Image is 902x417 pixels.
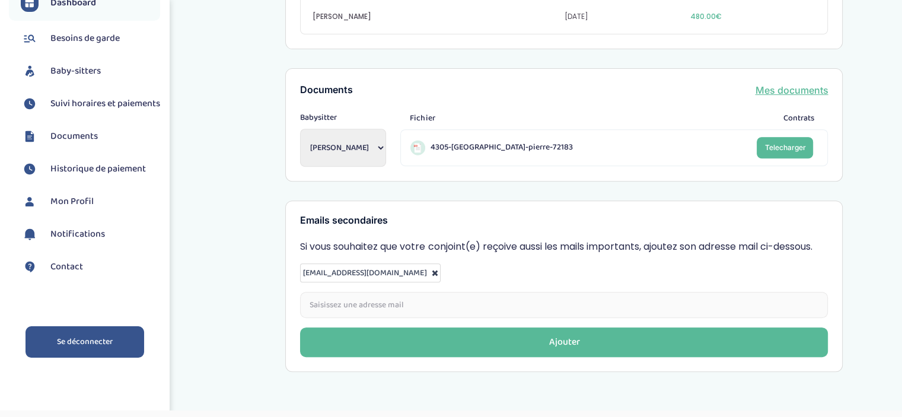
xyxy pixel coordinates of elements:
[21,225,39,243] img: notification.svg
[300,215,828,226] h3: Emails secondaires
[755,83,828,97] a: Mes documents
[300,85,353,96] h3: Documents
[21,62,39,80] img: babysitters.svg
[21,30,160,47] a: Besoins de garde
[313,11,564,22] span: [PERSON_NAME]
[21,225,160,243] a: Notifications
[300,327,828,357] button: Ajouter
[50,97,160,111] span: Suivi horaires et paiements
[50,227,105,241] span: Notifications
[26,326,144,358] a: Se déconnecter
[21,95,160,113] a: Suivi horaires et paiements
[21,193,39,211] img: profil.svg
[549,336,579,349] div: Ajouter
[50,64,101,78] span: Baby-sitters
[764,143,805,152] span: Telecharger
[50,162,146,176] span: Historique de paiement
[21,128,160,145] a: Documents
[21,258,39,276] img: contact.svg
[300,292,828,318] input: Saisissez une adresse mail
[303,266,426,279] span: [EMAIL_ADDRESS][DOMAIN_NAME]
[690,11,815,22] span: 480.00€
[783,112,814,125] span: Contrats
[410,112,435,125] span: Fichier
[21,95,39,113] img: suivihoraire.svg
[300,112,386,124] span: Babysitter
[430,141,572,154] span: 4305-[GEOGRAPHIC_DATA]-pierre-72183
[50,195,94,209] span: Mon Profil
[50,31,120,46] span: Besoins de garde
[21,160,39,178] img: suivihoraire.svg
[300,240,828,254] p: Si vous souhaitez que votre conjoint(e) reçoive aussi les mails importants, ajoutez son adresse m...
[21,30,39,47] img: besoin.svg
[757,137,813,158] a: Telecharger
[21,62,160,80] a: Baby-sitters
[21,128,39,145] img: documents.svg
[21,193,160,211] a: Mon Profil
[21,258,160,276] a: Contact
[21,160,160,178] a: Historique de paiement
[50,260,83,274] span: Contact
[564,11,690,22] span: [DATE]
[50,129,98,144] span: Documents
